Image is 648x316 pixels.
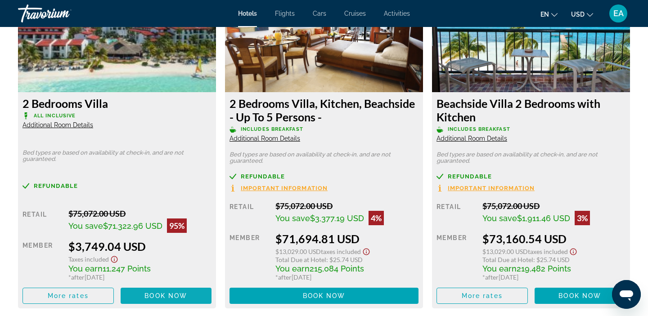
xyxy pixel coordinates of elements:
[313,10,326,17] a: Cars
[68,209,211,218] div: $75,072.00 USD
[448,185,535,191] span: Important Information
[436,173,625,180] a: Refundable
[571,11,585,18] span: USD
[22,288,114,304] button: More rates
[607,4,630,23] button: User Menu
[436,151,625,164] p: Bed types are based on availability at check-in, and are not guaranteed.
[241,174,285,179] span: Refundable
[22,240,62,281] div: Member
[482,214,517,223] span: You save
[436,184,535,192] button: Important Information
[275,214,310,223] span: You save
[34,183,78,189] span: Refundable
[22,182,211,189] a: Refundable
[275,273,418,281] div: * [DATE]
[22,150,211,162] p: Bed types are based on availability at check-in, and are not guaranteed.
[482,256,533,263] span: Total Due at Hotel
[275,232,418,245] div: $71,694.81 USD
[22,209,62,233] div: Retail
[436,288,528,304] button: More rates
[229,151,418,164] p: Bed types are based on availability at check-in, and are not guaranteed.
[68,264,103,273] span: You earn
[229,232,269,281] div: Member
[448,174,492,179] span: Refundable
[310,264,364,273] span: 215,084 Points
[229,184,328,192] button: Important Information
[275,201,418,211] div: $75,072.00 USD
[229,173,418,180] a: Refundable
[436,201,476,225] div: Retail
[535,288,626,304] button: Book now
[612,280,641,309] iframe: Button to launch messaging window
[241,185,328,191] span: Important Information
[384,10,410,17] a: Activities
[144,292,187,299] span: Book now
[167,218,187,233] div: 95%
[103,264,151,273] span: 11,247 Points
[241,126,303,132] span: Includes Breakfast
[482,232,625,245] div: $73,160.54 USD
[68,273,211,281] div: * [DATE]
[68,221,103,231] span: You save
[528,248,568,255] span: Taxes included
[310,214,364,223] span: $3,377.19 USD
[229,201,269,225] div: Retail
[18,2,108,25] a: Travorium
[482,256,625,263] div: : $25.74 USD
[229,135,300,142] span: Additional Room Details
[48,292,89,299] span: More rates
[613,9,624,18] span: EA
[303,292,346,299] span: Book now
[68,240,211,253] div: $3,749.04 USD
[71,273,85,281] span: after
[436,135,507,142] span: Additional Room Details
[540,11,549,18] span: en
[482,264,517,273] span: You earn
[485,273,499,281] span: after
[275,248,321,255] span: $13,029.00 USD
[321,248,361,255] span: Taxes included
[275,256,418,263] div: : $25.74 USD
[34,113,76,119] span: All Inclusive
[275,264,310,273] span: You earn
[22,97,211,110] h3: 2 Bedrooms Villa
[558,292,601,299] span: Book now
[448,126,510,132] span: Includes Breakfast
[103,221,162,231] span: $71,322.96 USD
[575,211,590,225] div: 3%
[275,256,326,263] span: Total Due at Hotel
[436,97,625,124] h3: Beachside Villa 2 Bedrooms with Kitchen
[462,292,503,299] span: More rates
[278,273,292,281] span: after
[482,201,625,211] div: $75,072.00 USD
[229,97,418,124] h3: 2 Bedrooms Villa, Kitchen, Beachside - Up To 5 Persons -
[109,253,120,263] button: Show Taxes and Fees disclaimer
[229,288,418,304] button: Book now
[238,10,257,17] a: Hotels
[275,10,295,17] a: Flights
[344,10,366,17] a: Cruises
[517,214,570,223] span: $1,911.46 USD
[361,245,372,256] button: Show Taxes and Fees disclaimer
[436,232,476,281] div: Member
[482,248,528,255] span: $13,029.00 USD
[482,273,625,281] div: * [DATE]
[540,8,558,21] button: Change language
[369,211,384,225] div: 4%
[68,255,109,263] span: Taxes included
[121,288,212,304] button: Book now
[568,245,579,256] button: Show Taxes and Fees disclaimer
[517,264,571,273] span: 219,482 Points
[571,8,593,21] button: Change currency
[22,121,93,129] span: Additional Room Details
